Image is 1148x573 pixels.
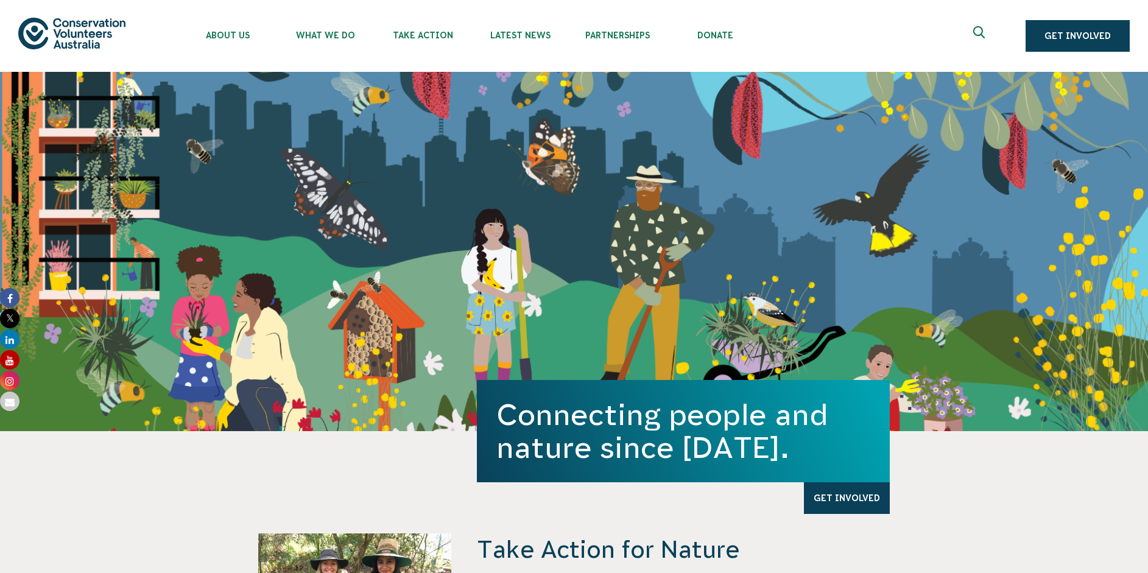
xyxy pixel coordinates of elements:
[973,26,988,46] span: Expand search box
[471,30,569,40] span: Latest News
[666,30,764,40] span: Donate
[374,30,471,40] span: Take Action
[179,30,276,40] span: About Us
[966,21,995,51] button: Expand search box Close search box
[496,398,870,464] h1: Connecting people and nature since [DATE].
[804,482,890,514] a: Get Involved
[569,30,666,40] span: Partnerships
[18,18,125,49] img: logo.svg
[477,533,890,565] h4: Take Action for Nature
[276,30,374,40] span: What We Do
[1026,20,1130,52] a: Get Involved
